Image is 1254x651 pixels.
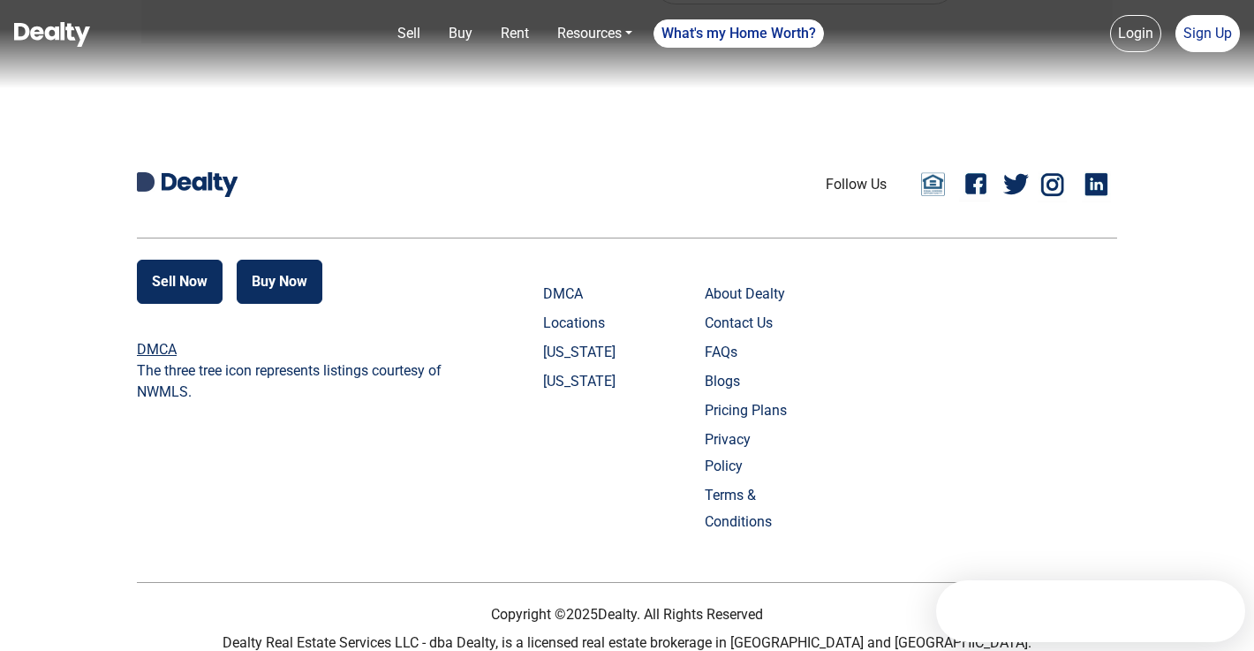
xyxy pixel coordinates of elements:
img: Dealty - Buy, Sell & Rent Homes [14,22,90,47]
p: Copyright © 2025 Dealty. All Rights Reserved [137,604,1117,625]
a: Login [1110,15,1161,52]
a: Blogs [705,368,792,395]
a: Rent [494,16,536,51]
a: DMCA [137,341,177,358]
a: Locations [543,310,631,337]
a: [US_STATE] [543,339,631,366]
a: Buy [442,16,480,51]
iframe: Intercom live chat [1194,591,1236,633]
a: DMCA [543,281,631,307]
a: FAQs [705,339,792,366]
a: Instagram [1038,167,1073,202]
a: [US_STATE] [543,368,631,395]
li: Follow Us [826,174,887,195]
a: Sell [390,16,427,51]
a: Facebook [959,167,994,202]
a: What's my Home Worth? [653,19,824,48]
iframe: BigID CMP Widget [9,598,62,651]
a: About Dealty [705,281,792,307]
img: Dealty [162,172,238,197]
a: Linkedin [1082,167,1117,202]
img: Dealty D [137,172,155,192]
a: Email [915,171,950,198]
a: Resources [550,16,639,51]
iframe: Intercom live chat discovery launcher [936,580,1245,642]
a: Terms & Conditions [705,482,792,535]
p: The three tree icon represents listings courtesy of NWMLS. [137,360,451,403]
a: Contact Us [705,310,792,337]
a: Twitter [1003,167,1029,202]
button: Sell Now [137,260,223,304]
a: Sign Up [1175,15,1240,52]
button: Buy Now [237,260,322,304]
a: Privacy Policy [705,427,792,480]
a: Pricing Plans [705,397,792,424]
